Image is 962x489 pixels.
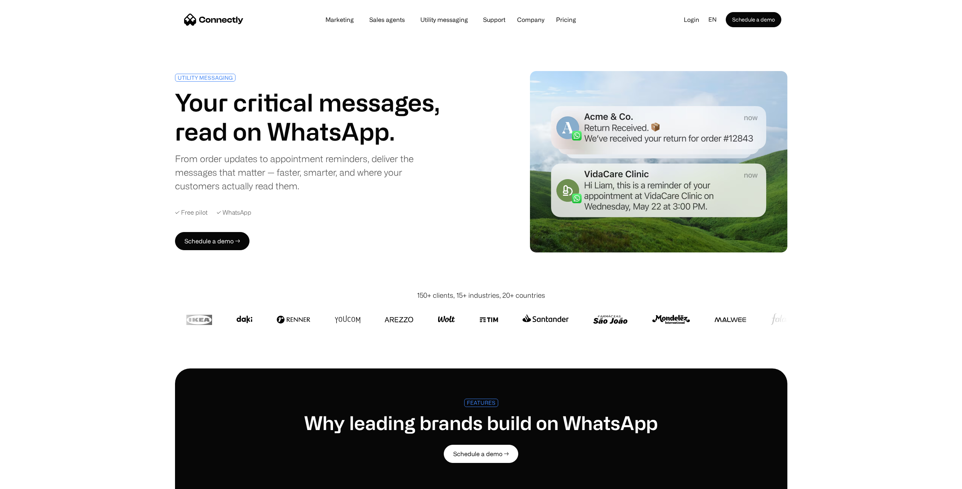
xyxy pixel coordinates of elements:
[319,17,360,23] a: Marketing
[175,88,441,146] h1: Your critical messages, read on WhatsApp.
[178,75,233,80] div: UTILITY MESSAGING
[444,445,518,463] a: Schedule a demo →
[726,12,781,27] a: Schedule a demo
[414,17,474,23] a: Utility messaging
[175,208,208,217] div: ✓ Free pilot
[363,17,411,23] a: Sales agents
[705,14,726,25] div: en
[175,152,441,193] div: From order updates to appointment reminders, deliver the messages that matter — faster, smarter, ...
[467,400,496,405] div: FEATURES
[175,232,249,250] a: Schedule a demo →
[417,290,545,300] div: 150+ clients, 15+ industries, 20+ countries
[708,14,717,25] div: en
[15,476,45,486] ul: Language list
[477,17,511,23] a: Support
[217,208,251,217] div: ✓ WhatsApp
[304,413,658,433] h1: Why leading brands build on WhatsApp
[678,14,705,25] a: Login
[517,14,544,25] div: Company
[515,14,547,25] div: Company
[8,475,45,486] aside: Language selected: English
[184,14,243,25] a: home
[550,17,582,23] a: Pricing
